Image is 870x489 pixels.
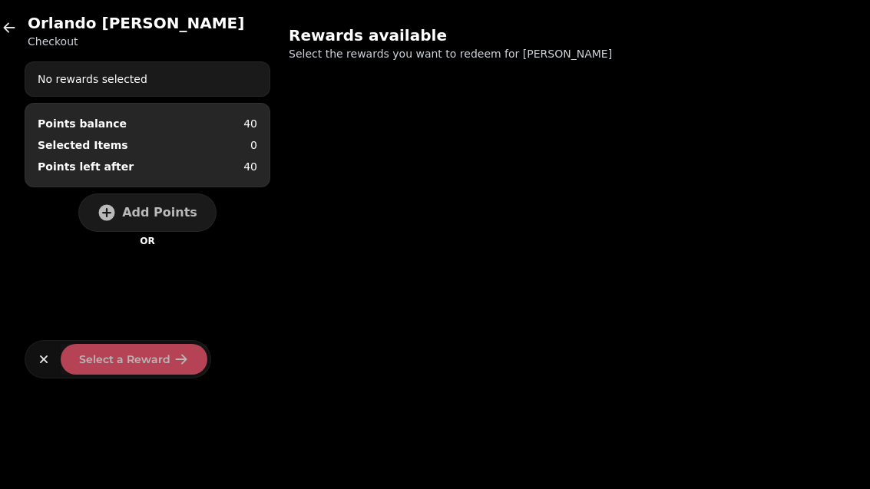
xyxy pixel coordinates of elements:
[38,137,128,153] p: Selected Items
[243,116,257,131] p: 40
[61,344,207,375] button: Select a Reward
[243,159,257,174] p: 40
[28,34,244,49] p: Checkout
[38,116,127,131] div: Points balance
[25,65,270,93] div: No rewards selected
[289,46,682,61] p: Select the rewards you want to redeem for
[140,235,154,247] p: OR
[28,12,244,34] h2: Orlando [PERSON_NAME]
[38,159,134,174] p: Points left after
[78,193,217,232] button: Add Points
[289,25,584,46] h2: Rewards available
[250,137,257,153] p: 0
[122,207,197,219] span: Add Points
[523,48,612,60] span: [PERSON_NAME]
[79,354,170,365] span: Select a Reward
